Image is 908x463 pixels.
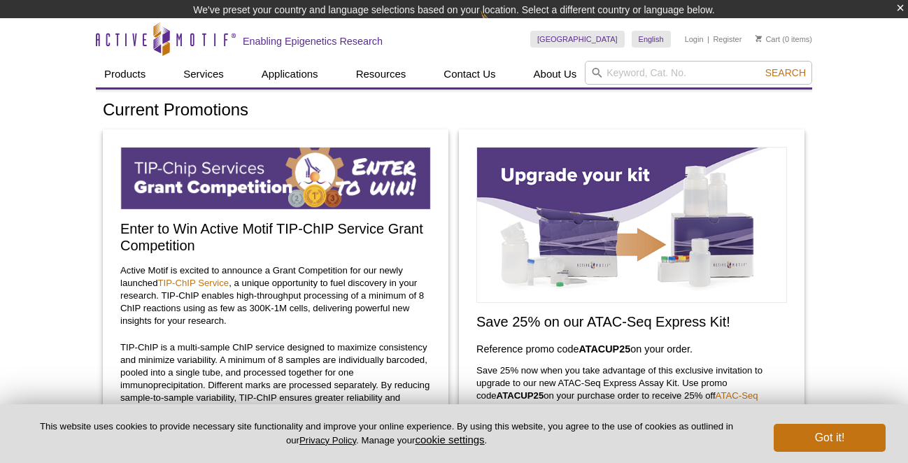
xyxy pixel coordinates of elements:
a: Applications [253,61,327,87]
h2: Enter to Win Active Motif TIP-ChIP Service Grant Competition [120,220,431,254]
button: cookie settings [415,434,484,446]
a: Cart [756,34,780,44]
h2: Enabling Epigenetics Research [243,35,383,48]
img: TIP-ChIP Service Grant Competition [120,147,431,210]
li: (0 items) [756,31,812,48]
li: | [707,31,709,48]
p: TIP-ChIP is a multi-sample ChIP service designed to maximize consistency and minimize variability... [120,341,431,417]
p: This website uses cookies to provide necessary site functionality and improve your online experie... [22,420,751,447]
strong: ATACUP25 [579,343,630,355]
a: Products [96,61,154,87]
h2: Save 25% on our ATAC-Seq Express Kit! [476,313,787,330]
h1: Current Promotions [103,101,805,121]
p: Active Motif is excited to announce a Grant Competition for our newly launched , a unique opportu... [120,264,431,327]
button: Search [761,66,810,79]
a: [GEOGRAPHIC_DATA] [530,31,625,48]
img: Save on ATAC-Seq Express Assay Kit [476,147,787,303]
img: Change Here [481,10,518,43]
a: TIP-ChIP Service [158,278,229,288]
a: Register [713,34,742,44]
a: English [632,31,671,48]
a: Contact Us [435,61,504,87]
input: Keyword, Cat. No. [585,61,812,85]
a: Resources [348,61,415,87]
a: Services [175,61,232,87]
a: Privacy Policy [299,435,356,446]
span: Search [765,67,806,78]
button: Got it! [774,424,886,452]
strong: ATACUP25 [497,390,544,401]
a: About Us [525,61,586,87]
h3: Reference promo code on your order. [476,341,787,357]
img: Your Cart [756,35,762,42]
a: Login [685,34,704,44]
